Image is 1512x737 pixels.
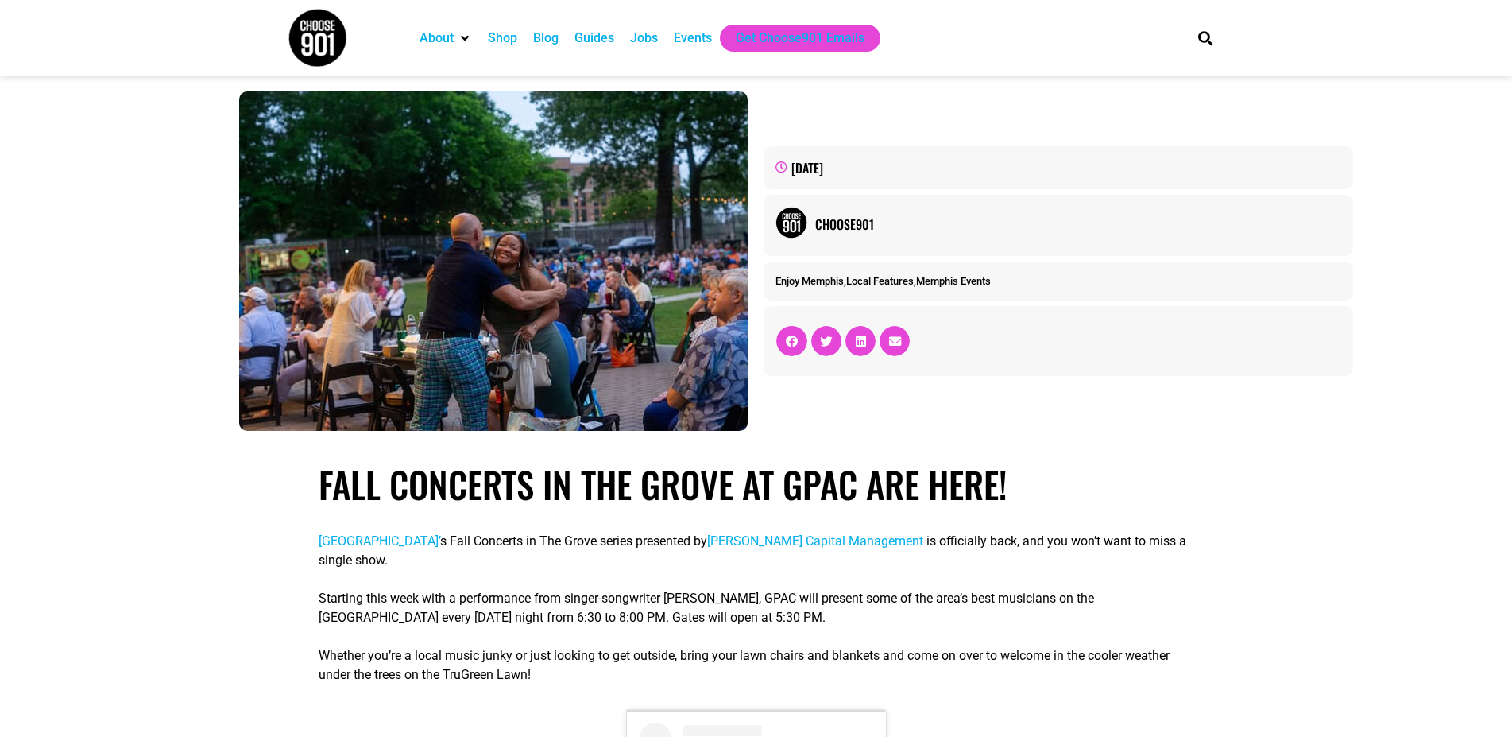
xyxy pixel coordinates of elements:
[707,533,923,549] a: [PERSON_NAME] Capital Management
[846,275,914,287] a: Local Features
[319,591,1094,625] span: Starting this week with a performance from singer-songwriter [PERSON_NAME], GPAC will present som...
[412,25,480,52] div: About
[775,275,991,287] span: , ,
[440,533,707,549] span: s Fall Concerts in The Grove series presented by
[775,207,807,239] img: Picture of Choose901
[488,29,517,48] a: Shop
[736,29,864,48] a: Get Choose901 Emails
[412,25,1171,52] nav: Main nav
[791,158,823,177] time: [DATE]
[319,533,440,549] a: [GEOGRAPHIC_DATA]’
[815,215,1340,234] a: Choose901
[319,648,1170,682] span: Whether you’re a local music junky or just looking to get outside, bring your lawn chairs and bla...
[319,533,439,549] span: [GEOGRAPHIC_DATA]
[811,326,841,356] div: Share on twitter
[845,326,876,356] div: Share on linkedin
[574,29,614,48] a: Guides
[439,533,440,549] span: ’
[916,275,991,287] a: Memphis Events
[319,463,1194,506] h1: Fall Concerts in The Grove at GPAC are Here!
[775,275,844,287] a: Enjoy Memphis
[880,326,910,356] div: Share on email
[630,29,658,48] a: Jobs
[674,29,712,48] a: Events
[1192,25,1218,51] div: Search
[533,29,559,48] a: Blog
[776,326,806,356] div: Share on facebook
[420,29,454,48] a: About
